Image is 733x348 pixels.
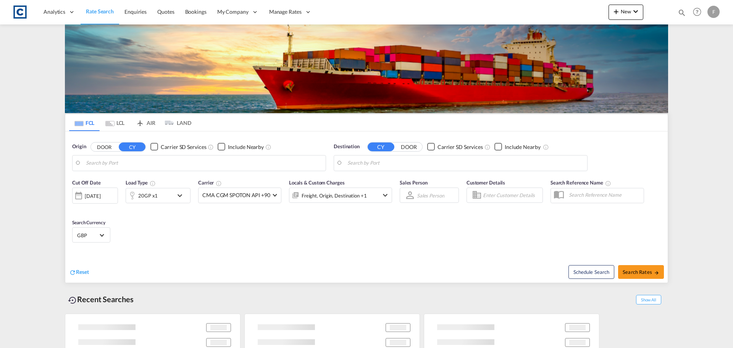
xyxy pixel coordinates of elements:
div: Carrier SD Services [161,143,206,151]
md-icon: icon-chevron-down [175,191,188,200]
div: Origin DOOR CY Checkbox No InkUnchecked: Search for CY (Container Yard) services for all selected... [65,131,668,283]
div: [DATE] [85,193,100,199]
button: Note: By default Schedule search will only considerorigin ports, destination ports and cut off da... [568,265,614,279]
md-icon: icon-refresh [69,269,76,276]
span: Cut Off Date [72,180,101,186]
img: LCL+%26+FCL+BACKGROUND.png [65,24,668,113]
md-tab-item: AIR [130,114,161,131]
div: Freight Origin Destination Factory Stuffing [302,190,367,201]
md-icon: icon-airplane [136,118,145,124]
md-icon: Unchecked: Ignores neighbouring ports when fetching rates.Checked : Includes neighbouring ports w... [543,144,549,150]
md-icon: icon-arrow-right [654,270,659,275]
span: New [612,8,640,15]
span: Search Reference Name [551,180,611,186]
button: icon-plus 400-fgNewicon-chevron-down [609,5,643,20]
span: Quotes [157,8,174,15]
button: DOOR [396,142,422,151]
span: CMA CGM SPOTON API +90 [202,191,270,199]
span: Carrier [198,180,222,186]
span: My Company [217,8,249,16]
div: 20GP x1icon-chevron-down [126,188,191,203]
span: Enquiries [124,8,147,15]
md-icon: The selected Trucker/Carrierwill be displayed in the rate results If the rates are from another f... [216,180,222,186]
div: icon-refreshReset [69,268,89,277]
span: Analytics [44,8,65,16]
span: Manage Rates [269,8,302,16]
span: Customer Details [467,180,505,186]
md-checkbox: Checkbox No Ink [150,143,206,151]
span: Help [691,5,704,18]
div: Include Nearby [505,143,541,151]
md-checkbox: Checkbox No Ink [494,143,541,151]
input: Search by Port [347,157,583,169]
button: CY [368,142,394,151]
div: Recent Searches [65,291,137,308]
md-icon: Unchecked: Ignores neighbouring ports when fetching rates.Checked : Includes neighbouring ports w... [265,144,271,150]
div: icon-magnify [678,8,686,20]
span: Search Rates [623,269,659,275]
input: Search Reference Name [565,189,644,201]
div: 20GP x1 [138,190,158,201]
button: DOOR [91,142,118,151]
span: Bookings [185,8,207,15]
div: F [707,6,720,18]
md-datepicker: Select [72,203,78,213]
md-tab-item: FCL [69,114,100,131]
span: Search Currency [72,220,105,225]
md-tab-item: LAND [161,114,191,131]
img: 1fdb9190129311efbfaf67cbb4249bed.jpeg [11,3,29,21]
md-select: Sales Person [416,190,445,201]
md-icon: icon-plus 400-fg [612,7,621,16]
md-checkbox: Checkbox No Ink [427,143,483,151]
div: Help [691,5,707,19]
md-icon: Unchecked: Search for CY (Container Yard) services for all selected carriers.Checked : Search for... [484,144,491,150]
md-checkbox: Checkbox No Ink [218,143,264,151]
span: GBP [77,232,98,239]
span: Rate Search [86,8,114,15]
md-tab-item: LCL [100,114,130,131]
md-icon: icon-backup-restore [68,296,77,305]
span: Origin [72,143,86,151]
span: Locals & Custom Charges [289,180,345,186]
md-icon: icon-chevron-down [631,7,640,16]
input: Search by Port [86,157,322,169]
div: Include Nearby [228,143,264,151]
md-icon: Unchecked: Search for CY (Container Yard) services for all selected carriers.Checked : Search for... [208,144,214,150]
md-icon: icon-magnify [678,8,686,17]
md-icon: icon-chevron-down [381,191,390,200]
md-pagination-wrapper: Use the left and right arrow keys to navigate between tabs [69,114,191,131]
div: Freight Origin Destination Factory Stuffingicon-chevron-down [289,188,392,203]
md-icon: icon-information-outline [150,180,156,186]
span: Show All [636,295,661,304]
span: Load Type [126,180,156,186]
button: CY [119,142,145,151]
span: Destination [334,143,360,151]
span: Reset [76,269,89,275]
md-select: Select Currency: £ GBPUnited Kingdom Pound [76,230,106,241]
span: Sales Person [400,180,428,186]
md-icon: Your search will be saved by the below given name [605,180,611,186]
button: Search Ratesicon-arrow-right [618,265,664,279]
div: Carrier SD Services [438,143,483,151]
input: Enter Customer Details [483,189,540,201]
div: [DATE] [72,188,118,204]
